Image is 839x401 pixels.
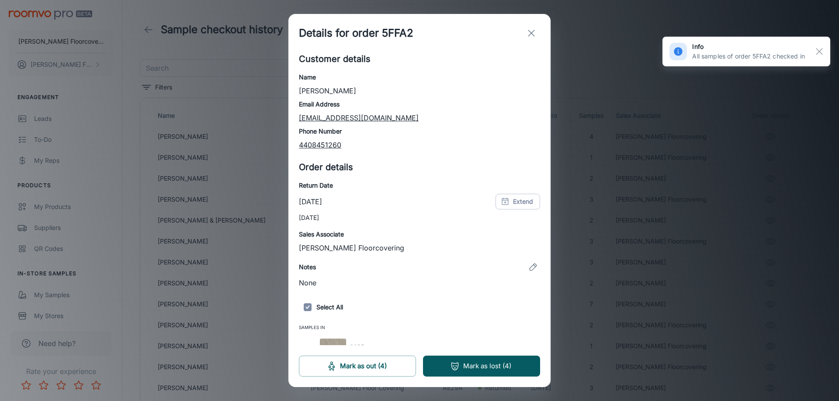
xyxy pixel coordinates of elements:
[299,356,416,377] button: Mark as out (4)
[299,298,540,316] h6: Select All
[299,196,322,207] p: [DATE]
[299,213,540,223] p: [DATE]
[692,51,805,61] p: All samples of order 5FFA2 checked in
[692,42,805,51] h6: info
[299,86,540,96] p: [PERSON_NAME]
[299,243,540,253] p: [PERSON_NAME] Floorcovering
[299,99,540,109] h6: Email Address
[299,127,540,136] h6: Phone Number
[299,323,540,335] span: Samples In
[299,262,316,272] h6: Notes
[299,141,341,149] a: 4408451260
[350,343,390,351] span: COREtec
[299,161,540,174] h5: Order details
[423,356,540,377] button: Mark as lost (4)
[496,194,540,209] button: Extend
[299,181,540,190] h6: Return Date
[299,72,540,82] h6: Name
[523,24,540,42] button: exit
[299,230,540,239] h6: Sales Associate
[320,339,346,365] img: CT PLUS TILE
[299,278,540,288] p: None
[299,52,540,65] h5: Customer details
[299,25,413,41] h1: Details for order 5FFA2
[299,113,419,122] a: [EMAIL_ADDRESS][DOMAIN_NAME]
